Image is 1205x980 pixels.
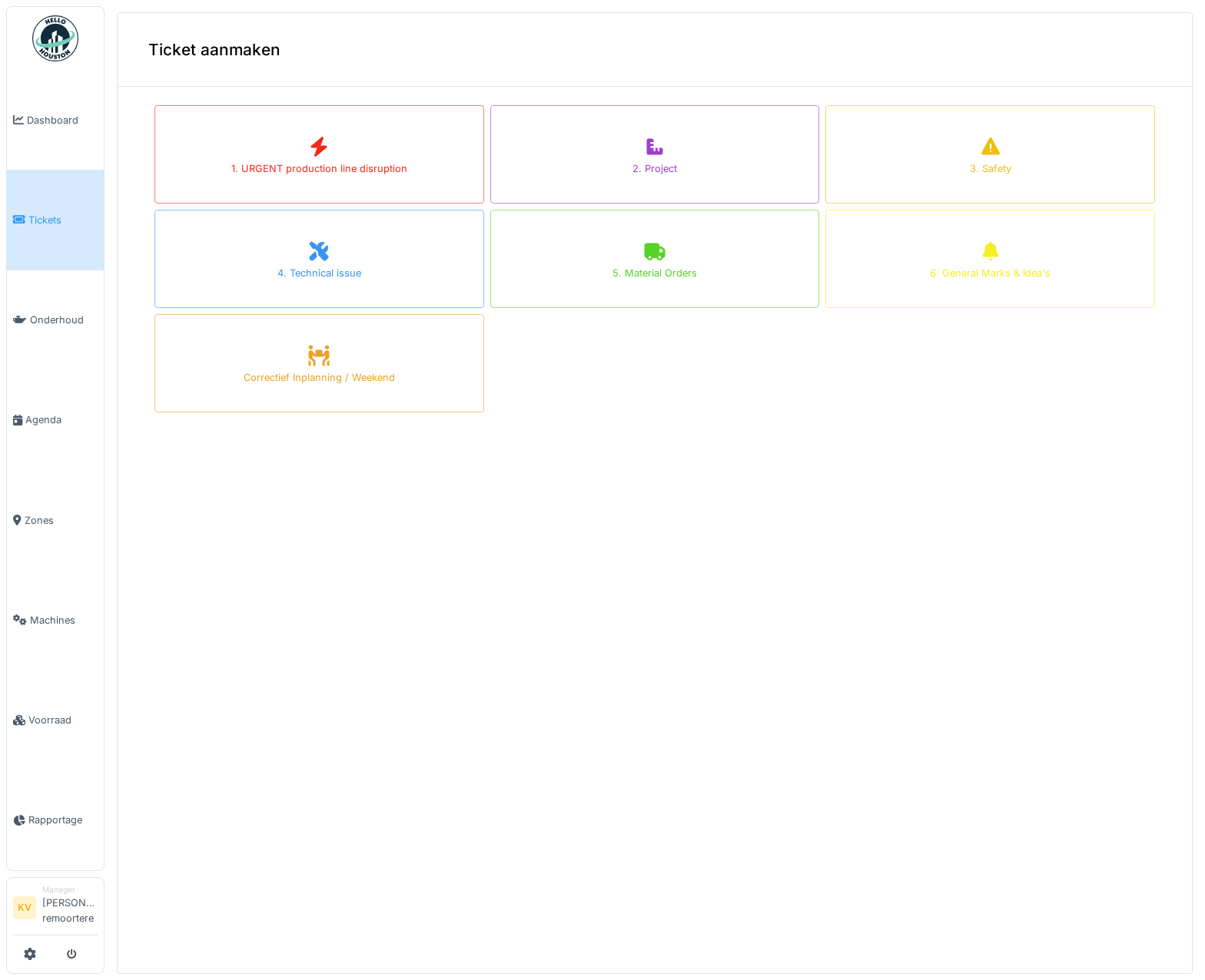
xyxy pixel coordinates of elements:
img: Badge_color-CXgf-gQk.svg [32,15,78,61]
span: Agenda [25,412,98,427]
div: 1. URGENT production line disruption [231,161,407,176]
div: Correctief Inplanning / Weekend [244,370,395,385]
li: KV [13,896,36,919]
div: Ticket aanmaken [118,13,1192,87]
span: Zones [25,513,98,528]
a: Agenda [7,370,104,470]
div: 3. Safety [970,161,1011,176]
a: Rapportage [7,770,104,870]
span: Dashboard [27,113,98,127]
a: Onderhoud [7,270,104,370]
span: Rapportage [28,813,98,827]
span: Tickets [28,213,98,227]
a: Zones [7,470,104,570]
div: 2. Project [632,161,677,176]
div: Manager [42,884,98,896]
a: Dashboard [7,70,104,170]
a: Voorraad [7,670,104,770]
span: Onderhoud [30,313,98,327]
li: [PERSON_NAME] remoortere [42,884,98,932]
a: Machines [7,570,104,670]
div: 4. Technical issue [277,266,361,280]
span: Voorraad [28,713,98,727]
span: Machines [30,613,98,627]
a: Tickets [7,170,104,270]
div: 5. Material Orders [612,266,697,280]
div: 6. General Marks & Idea's [930,266,1051,280]
a: KV Manager[PERSON_NAME] remoortere [13,884,98,935]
